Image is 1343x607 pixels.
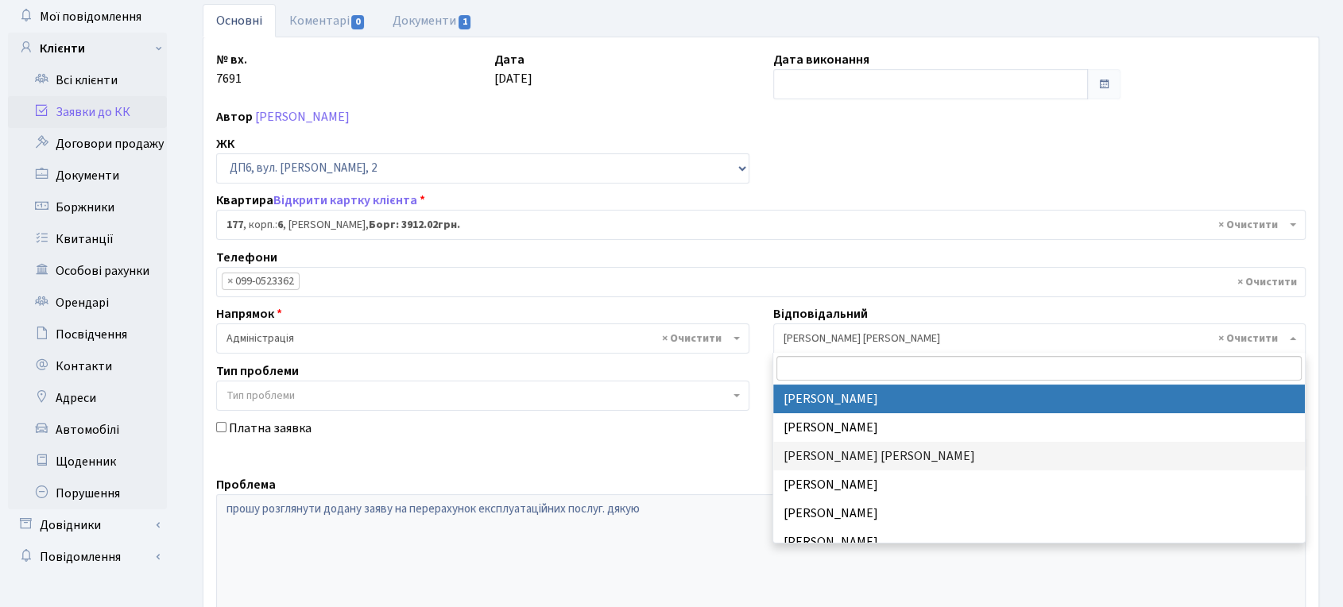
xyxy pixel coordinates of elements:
label: ЖК [216,134,234,153]
label: № вх. [216,50,247,69]
label: Відповідальний [773,304,868,323]
span: <b>177</b>, корп.: <b>6</b>, Максименко Наталія Леонідівна, <b>Борг: 3912.02грн.</b> [226,217,1286,233]
a: Заявки до КК [8,96,167,128]
a: Довідники [8,509,167,541]
span: × [227,273,233,289]
span: Адміністрація [226,331,730,346]
li: [PERSON_NAME] [773,413,1305,442]
span: 0 [351,15,364,29]
a: Коментарі [276,4,379,37]
a: Порушення [8,477,167,509]
span: <b>177</b>, корп.: <b>6</b>, Максименко Наталія Леонідівна, <b>Борг: 3912.02грн.</b> [216,210,1306,240]
a: Контакти [8,350,167,382]
li: [PERSON_NAME] [773,528,1305,556]
span: Видалити всі елементи [1218,217,1278,233]
li: [PERSON_NAME] [773,385,1305,413]
span: Колесніков В. [773,323,1306,354]
label: Платна заявка [229,419,312,438]
a: Особові рахунки [8,255,167,287]
a: Основні [203,4,276,37]
a: Повідомлення [8,541,167,573]
div: 7691 [204,50,482,99]
li: [PERSON_NAME] [PERSON_NAME] [773,442,1305,470]
a: Договори продажу [8,128,167,160]
span: Колесніков В. [784,331,1287,346]
a: Всі клієнти [8,64,167,96]
label: Тип проблеми [216,361,299,381]
label: Телефони [216,248,277,267]
label: Дата виконання [773,50,869,69]
span: Мої повідомлення [40,8,141,25]
a: Мої повідомлення [8,1,167,33]
b: 177 [226,217,243,233]
label: Квартира [216,191,425,210]
b: Борг: 3912.02грн. [369,217,460,233]
a: Документи [379,4,486,37]
li: [PERSON_NAME] [773,470,1305,499]
span: Адміністрація [216,323,749,354]
label: Напрямок [216,304,282,323]
li: [PERSON_NAME] [773,499,1305,528]
label: Автор [216,107,253,126]
li: 099-0523362 [222,273,300,290]
span: Видалити всі елементи [1237,274,1297,290]
a: Посвідчення [8,319,167,350]
a: Квитанції [8,223,167,255]
a: Орендарі [8,287,167,319]
a: [PERSON_NAME] [255,108,350,126]
span: 1 [459,15,471,29]
a: Документи [8,160,167,191]
a: Боржники [8,191,167,223]
a: Клієнти [8,33,167,64]
a: Щоденник [8,446,167,477]
div: [DATE] [482,50,761,99]
a: Адреси [8,382,167,414]
b: 6 [277,217,283,233]
label: Проблема [216,475,276,494]
span: Видалити всі елементи [662,331,722,346]
span: Тип проблеми [226,388,295,404]
a: Відкрити картку клієнта [273,191,417,209]
a: Автомобілі [8,414,167,446]
span: Видалити всі елементи [1218,331,1278,346]
label: Дата [494,50,524,69]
